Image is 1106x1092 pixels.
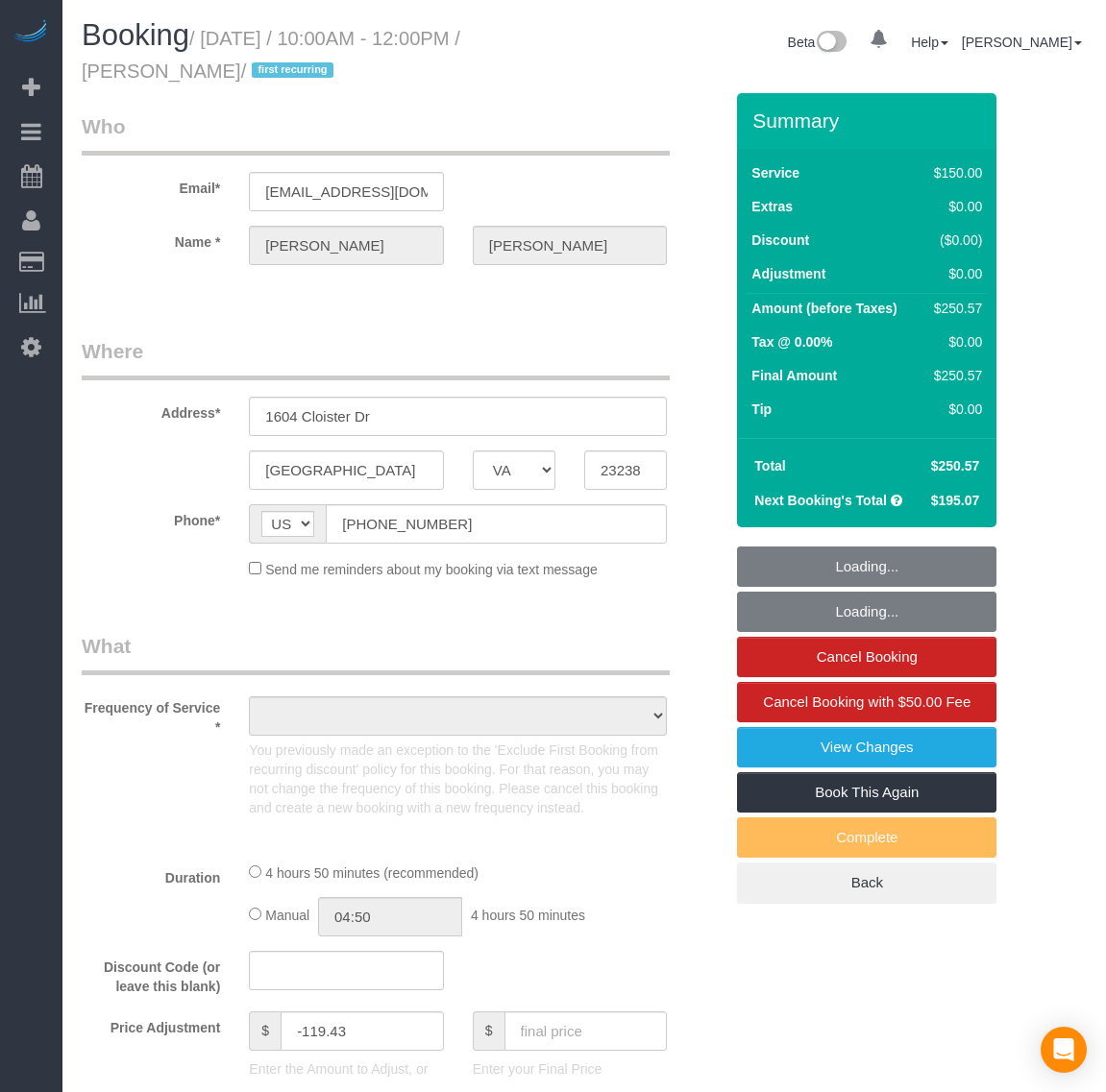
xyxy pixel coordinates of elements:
[737,637,996,677] a: Cancel Booking
[751,197,793,216] label: Extras
[737,772,996,813] a: Book This Again
[82,112,670,156] legend: Who
[82,18,189,52] span: Booking
[265,562,598,577] span: Send me reminders about my booking via text message
[926,332,982,352] div: $0.00
[249,226,443,265] input: First Name*
[249,1011,281,1051] span: $
[751,400,772,419] label: Tip
[931,458,980,473] span: $250.57
[504,1011,668,1051] input: final price
[751,231,809,250] label: Discount
[67,861,234,887] label: Duration
[249,450,443,490] input: City*
[788,35,848,50] a: Beta
[1041,1027,1087,1073] div: Open Intercom Messenger
[962,35,1082,50] a: [PERSON_NAME]
[752,109,987,132] h3: Summary
[67,226,234,252] label: Name *
[82,337,670,380] legend: Where
[584,450,667,490] input: Zip Code*
[763,693,971,710] span: Cancel Booking with $50.00 Fee
[249,1059,443,1079] p: Enter the Amount to Adjust, or
[751,366,837,385] label: Final Amount
[82,632,670,675] legend: What
[67,397,234,423] label: Address*
[82,28,460,82] small: / [DATE] / 10:00AM - 12:00PM / [PERSON_NAME]
[751,163,799,182] label: Service
[926,163,982,182] div: $150.00
[926,231,982,250] div: ($0.00)
[265,908,309,923] span: Manual
[67,951,234,996] label: Discount Code (or leave this blank)
[926,264,982,283] div: $0.00
[751,264,825,283] label: Adjustment
[926,400,982,419] div: $0.00
[737,862,996,903] a: Back
[67,692,234,737] label: Frequency of Service *
[252,62,333,78] span: first recurring
[473,1059,667,1079] p: Enter your Final Price
[754,493,887,508] strong: Next Booking's Total
[471,908,585,923] span: 4 hours 50 minutes
[67,1011,234,1037] label: Price Adjustment
[737,682,996,722] a: Cancel Booking with $50.00 Fee
[751,332,832,352] label: Tax @ 0.00%
[326,504,667,544] input: Phone*
[926,197,982,216] div: $0.00
[931,493,980,508] span: $195.07
[815,31,847,56] img: New interface
[737,727,996,767] a: View Changes
[911,35,948,50] a: Help
[473,226,667,265] input: Last Name*
[473,1011,504,1051] span: $
[241,61,340,82] span: /
[67,172,234,198] label: Email*
[926,366,982,385] div: $250.57
[265,865,479,881] span: 4 hours 50 minutes (recommended)
[751,299,897,318] label: Amount (before Taxes)
[249,740,667,817] p: You previously made an exception to the 'Exclude First Booking from recurring discount' policy fo...
[12,19,50,46] img: Automaid Logo
[249,172,443,211] input: Email*
[67,504,234,530] label: Phone*
[926,299,982,318] div: $250.57
[754,458,785,473] strong: Total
